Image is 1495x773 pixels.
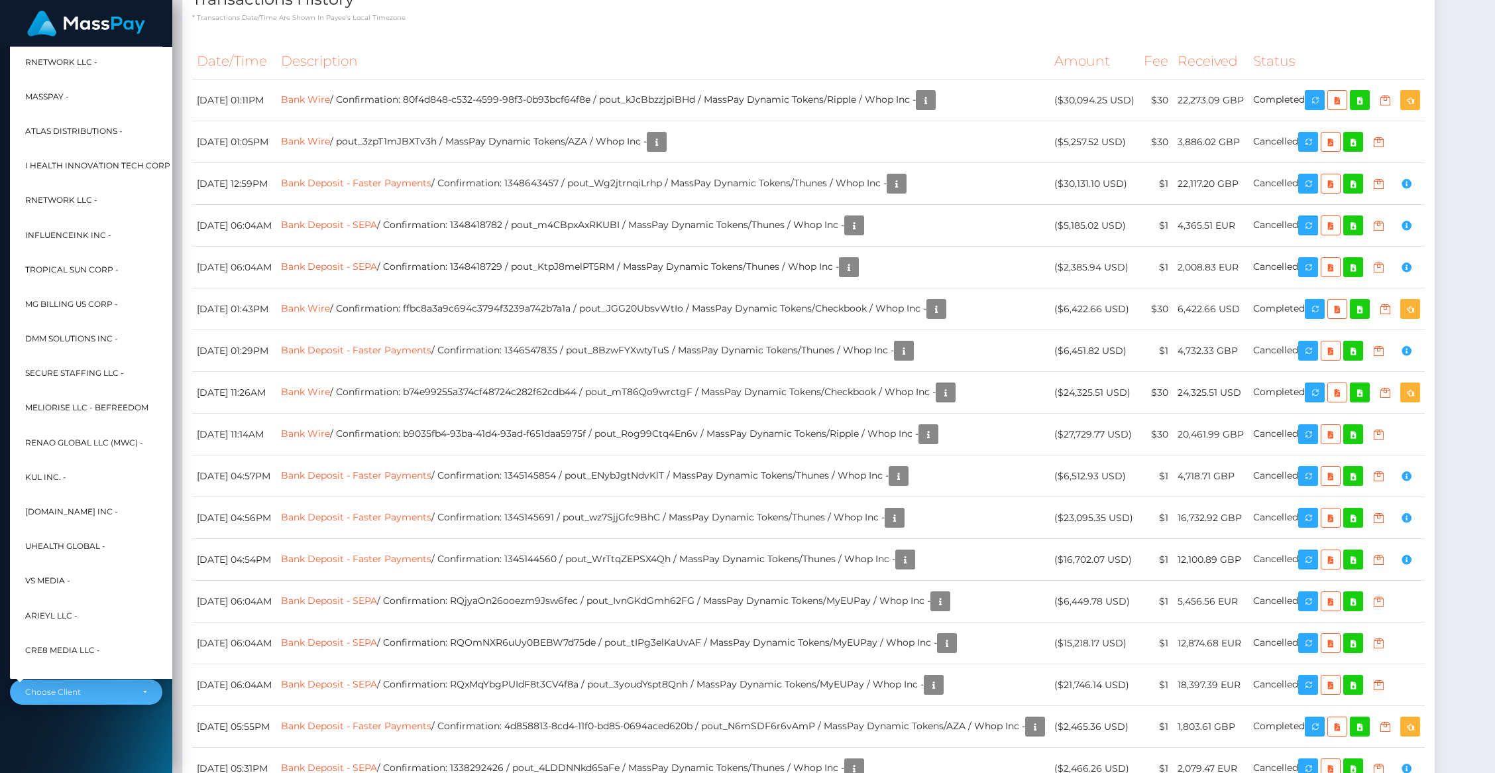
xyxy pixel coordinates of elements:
[281,511,431,523] a: Bank Deposit - Faster Payments
[25,54,97,71] span: RNetwork LLC -
[276,205,1050,247] td: / Confirmation: 1348418782 / pout_m4CBpxAxRKUBI / MassPay Dynamic Tokens/Thunes / Whop Inc -
[192,13,1425,23] p: * Transactions date/time are shown in payee's local timezone
[1139,163,1173,205] td: $1
[1050,623,1139,664] td: ($15,218.17 USD)
[276,581,1050,623] td: / Confirmation: RQjyaOn26ooezm9Jsw6fec / pout_IvnGKdGmh62FG / MassPay Dynamic Tokens/MyEUPay / Wh...
[1050,414,1139,455] td: ($27,729.77 USD)
[1248,414,1425,455] td: Cancelled
[1139,247,1173,288] td: $1
[1050,706,1139,748] td: ($2,465.36 USD)
[1050,80,1139,121] td: ($30,094.25 USD)
[281,720,431,732] a: Bank Deposit - Faster Payments
[281,553,431,565] a: Bank Deposit - Faster Payments
[25,607,78,624] span: Arieyl LLC -
[10,680,162,705] button: Choose Client
[27,11,145,36] img: MassPay Logo
[1173,288,1248,330] td: 6,422.66 USD
[25,296,118,313] span: MG Billing US Corp -
[1248,247,1425,288] td: Cancelled
[25,469,66,486] span: Kul Inc. -
[192,623,276,664] td: [DATE] 06:04AM
[25,227,111,244] span: InfluenceInk Inc -
[276,455,1050,497] td: / Confirmation: 1345145854 / pout_ENybJgtNdvKlT / MassPay Dynamic Tokens/Thunes / Whop Inc -
[1248,497,1425,539] td: Cancelled
[1173,414,1248,455] td: 20,461.99 GBP
[1139,80,1173,121] td: $30
[25,123,123,140] span: Atlas Distributions -
[276,497,1050,539] td: / Confirmation: 1345145691 / pout_wz7SjjGfc9BhC / MassPay Dynamic Tokens/Thunes / Whop Inc -
[192,205,276,247] td: [DATE] 06:04AM
[192,80,276,121] td: [DATE] 01:11PM
[281,135,330,147] a: Bank Wire
[192,414,276,455] td: [DATE] 11:14AM
[276,163,1050,205] td: / Confirmation: 1348643457 / pout_Wg2jtrnqiLrhp / MassPay Dynamic Tokens/Thunes / Whop Inc -
[276,121,1050,163] td: / pout_3zpT1mJBXTv3h / MassPay Dynamic Tokens/AZA / Whop Inc -
[1139,43,1173,80] th: Fee
[1050,581,1139,623] td: ($6,449.78 USD)
[1173,372,1248,414] td: 24,325.51 USD
[192,664,276,706] td: [DATE] 06:04AM
[281,177,431,189] a: Bank Deposit - Faster Payments
[1248,121,1425,163] td: Cancelled
[25,503,118,520] span: [DOMAIN_NAME] INC -
[1050,121,1139,163] td: ($5,257.52 USD)
[192,163,276,205] td: [DATE] 12:59PM
[1248,80,1425,121] td: Completed
[281,636,377,648] a: Bank Deposit - SEPA
[276,43,1050,80] th: Description
[25,573,70,590] span: VS Media -
[192,455,276,497] td: [DATE] 04:57PM
[1050,43,1139,80] th: Amount
[192,121,276,163] td: [DATE] 01:05PM
[1050,372,1139,414] td: ($24,325.51 USD)
[1248,205,1425,247] td: Cancelled
[1139,581,1173,623] td: $1
[1173,539,1248,581] td: 12,100.89 GBP
[192,288,276,330] td: [DATE] 01:43PM
[281,219,377,231] a: Bank Deposit - SEPA
[25,687,132,697] div: Choose Client
[1248,623,1425,664] td: Cancelled
[25,192,97,209] span: rNetwork LLC -
[276,664,1050,706] td: / Confirmation: RQxMqYbgPUIdF8t3CV4f8a / pout_3youdYspt8Qnh / MassPay Dynamic Tokens/MyEUPay / Wh...
[1248,288,1425,330] td: Completed
[276,539,1050,581] td: / Confirmation: 1345144560 / pout_WrTtqZEPSX4Qh / MassPay Dynamic Tokens/Thunes / Whop Inc -
[192,247,276,288] td: [DATE] 06:04AM
[276,247,1050,288] td: / Confirmation: 1348418729 / pout_KtpJ8melPT5RM / MassPay Dynamic Tokens/Thunes / Whop Inc -
[1050,664,1139,706] td: ($21,746.14 USD)
[1248,330,1425,372] td: Cancelled
[281,386,330,398] a: Bank Wire
[1050,247,1139,288] td: ($2,385.94 USD)
[1248,664,1425,706] td: Cancelled
[1248,43,1425,80] th: Status
[1139,623,1173,664] td: $1
[276,372,1050,414] td: / Confirmation: b74e99255a374cf48724c282f62cdb44 / pout_mT86Qo9wrctgF / MassPay Dynamic Tokens/Ch...
[25,330,118,347] span: DMM Solutions Inc -
[281,595,377,607] a: Bank Deposit - SEPA
[25,157,176,174] span: I HEALTH INNOVATION TECH CORP -
[1139,330,1173,372] td: $1
[1050,539,1139,581] td: ($16,702.07 USD)
[1173,664,1248,706] td: 18,397.39 EUR
[281,93,330,105] a: Bank Wire
[1139,288,1173,330] td: $30
[1050,497,1139,539] td: ($23,095.35 USD)
[25,434,143,451] span: Renao Global LLC (MWC) -
[25,400,148,417] span: Meliorise LLC - BEfreedom
[1173,623,1248,664] td: 12,874.68 EUR
[281,302,330,314] a: Bank Wire
[192,539,276,581] td: [DATE] 04:54PM
[276,706,1050,748] td: / Confirmation: 4d858813-8cd4-11f0-bd85-0694aced620b / pout_N6mSDF6r6vAmP / MassPay Dynamic Token...
[276,623,1050,664] td: / Confirmation: RQOmNXR6uUy0BEBW7d75de / pout_tIPg3elKaUvAF / MassPay Dynamic Tokens/MyEUPay / Wh...
[25,261,119,278] span: Tropical Sun Corp -
[1050,455,1139,497] td: ($6,512.93 USD)
[276,80,1050,121] td: / Confirmation: 80f4d848-c532-4599-98f3-0b93bcf64f8e / pout_kJcBbzzjpiBHd / MassPay Dynamic Token...
[192,497,276,539] td: [DATE] 04:56PM
[1139,539,1173,581] td: $1
[1173,706,1248,748] td: 1,803.61 GBP
[1139,706,1173,748] td: $1
[192,581,276,623] td: [DATE] 06:04AM
[1139,664,1173,706] td: $1
[281,469,431,481] a: Bank Deposit - Faster Payments
[25,365,124,383] span: Secure Staffing LLC -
